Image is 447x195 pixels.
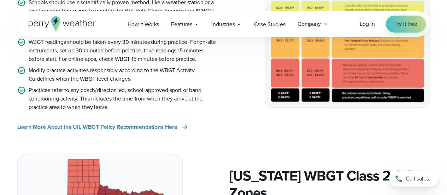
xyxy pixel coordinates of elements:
[122,17,165,31] a: How it Works
[17,123,177,131] span: Learn More About the UIL WBGT Policy Recommendations Here
[171,20,192,29] span: Features
[29,38,218,63] p: WBGT readings should be taken every 30 minutes during practice. For on-site instruments, set up 3...
[211,20,235,29] span: Industries
[254,20,285,29] span: Case Studies
[248,17,291,31] a: Case Studies
[394,20,417,28] span: Try it free
[360,20,375,28] a: Log in
[298,20,321,28] span: Company
[29,66,218,83] p: Modify practice activities responsibly according to the WBGT Activity Guidelines when the WBGT le...
[128,20,159,29] span: How it Works
[29,86,218,111] p: Practices refer to any coach/director-led, school-approved sport or band conditioning activity. T...
[389,171,439,187] a: Call sales
[386,16,425,33] a: Try it free
[17,123,189,131] a: Learn More About the UIL WBGT Policy Recommendations Here
[406,174,429,183] span: Call sales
